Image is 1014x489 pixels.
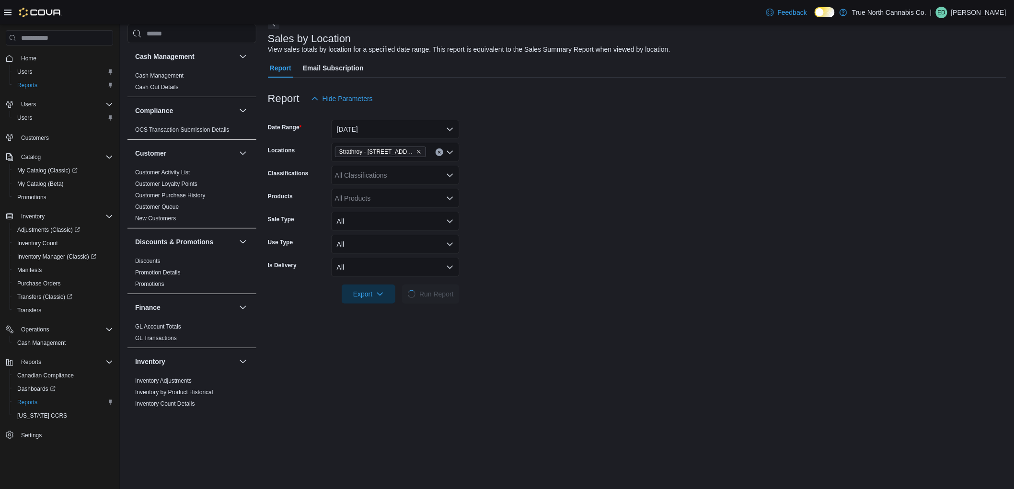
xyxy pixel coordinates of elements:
[13,410,113,421] span: Washington CCRS
[10,396,117,409] button: Reports
[127,70,256,97] div: Cash Management
[10,409,117,422] button: [US_STATE] CCRS
[13,178,113,190] span: My Catalog (Beta)
[135,281,164,287] a: Promotions
[10,290,117,304] a: Transfers (Classic)
[17,324,53,335] button: Operations
[135,106,173,115] h3: Compliance
[13,337,113,349] span: Cash Management
[135,204,179,210] a: Customer Queue
[17,180,64,188] span: My Catalog (Beta)
[268,170,309,177] label: Classifications
[135,323,181,330] span: GL Account Totals
[13,278,113,289] span: Purchase Orders
[135,52,195,61] h3: Cash Management
[268,147,295,154] label: Locations
[347,284,390,304] span: Export
[852,7,926,18] p: True North Cannabis Co.
[342,284,395,304] button: Export
[135,72,184,80] span: Cash Management
[815,7,835,17] input: Dark Mode
[10,336,117,350] button: Cash Management
[135,258,161,264] a: Discounts
[17,52,113,64] span: Home
[416,149,422,155] button: Remove Strathroy - 51 Front St W from selection in this group
[135,335,177,341] a: GL Transactions
[237,236,249,248] button: Discounts & Promotions
[13,112,36,124] a: Users
[2,130,117,144] button: Customers
[17,131,113,143] span: Customers
[10,382,117,396] a: Dashboards
[10,164,117,177] a: My Catalog (Classic)
[13,112,113,124] span: Users
[135,215,176,222] a: New Customers
[17,356,113,368] span: Reports
[10,250,117,263] a: Inventory Manager (Classic)
[10,111,117,125] button: Users
[127,321,256,348] div: Finance
[13,410,71,421] a: [US_STATE] CCRS
[762,3,811,22] a: Feedback
[17,99,113,110] span: Users
[268,262,297,269] label: Is Delivery
[446,148,454,156] button: Open list of options
[303,58,364,78] span: Email Subscription
[135,192,206,199] span: Customer Purchase History
[21,134,49,142] span: Customers
[268,93,300,104] h3: Report
[21,213,45,220] span: Inventory
[135,126,230,134] span: OCS Transaction Submission Details
[135,180,197,188] span: Customer Loyalty Points
[13,165,81,176] a: My Catalog (Classic)
[17,385,56,393] span: Dashboards
[135,106,235,115] button: Compliance
[6,47,113,467] nav: Complex example
[13,370,113,381] span: Canadian Compliance
[10,369,117,382] button: Canadian Compliance
[135,169,190,176] span: Customer Activity List
[778,8,807,17] span: Feedback
[17,307,41,314] span: Transfers
[17,132,53,144] a: Customers
[13,192,50,203] a: Promotions
[13,397,41,408] a: Reports
[10,304,117,317] button: Transfers
[13,305,113,316] span: Transfers
[339,147,414,157] span: Strathroy - [STREET_ADDRESS]
[135,303,235,312] button: Finance
[17,211,113,222] span: Inventory
[13,238,62,249] a: Inventory Count
[135,237,213,247] h3: Discounts & Promotions
[21,101,36,108] span: Users
[17,226,80,234] span: Adjustments (Classic)
[13,291,113,303] span: Transfers (Classic)
[17,151,45,163] button: Catalog
[13,80,113,91] span: Reports
[951,7,1006,18] p: [PERSON_NAME]
[237,302,249,313] button: Finance
[13,291,76,303] a: Transfers (Classic)
[10,65,117,79] button: Users
[17,412,67,420] span: [US_STATE] CCRS
[13,165,113,176] span: My Catalog (Classic)
[331,120,460,139] button: [DATE]
[13,305,45,316] a: Transfers
[17,81,37,89] span: Reports
[135,269,181,276] span: Promotion Details
[135,126,230,133] a: OCS Transaction Submission Details
[135,357,235,366] button: Inventory
[13,66,36,78] a: Users
[323,94,373,103] span: Hide Parameters
[17,167,78,174] span: My Catalog (Classic)
[2,210,117,223] button: Inventory
[17,280,61,287] span: Purchase Orders
[17,429,113,441] span: Settings
[21,153,41,161] span: Catalog
[436,148,443,156] button: Clear input
[2,355,117,369] button: Reports
[331,212,460,231] button: All
[17,293,72,301] span: Transfers (Classic)
[10,177,117,191] button: My Catalog (Beta)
